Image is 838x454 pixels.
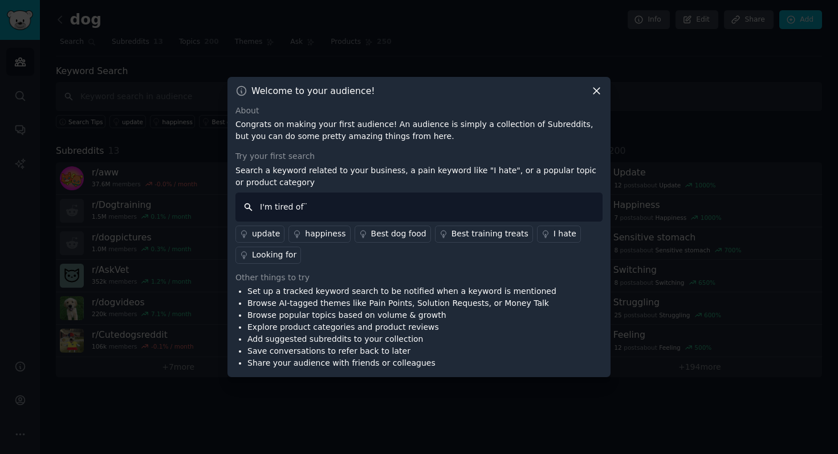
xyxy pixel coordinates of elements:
li: Browse popular topics based on volume & growth [247,309,556,321]
div: About [235,105,603,117]
div: happiness [305,228,345,240]
a: I hate [537,226,581,243]
a: Best dog food [355,226,431,243]
div: I hate [554,228,576,240]
li: Save conversations to refer back to later [247,345,556,357]
input: Keyword search in audience [235,193,603,222]
div: Looking for [252,249,296,261]
h3: Welcome to your audience! [251,85,375,97]
a: happiness [288,226,350,243]
li: Share your audience with friends or colleagues [247,357,556,369]
a: Looking for [235,247,301,264]
div: Try your first search [235,150,603,162]
p: Congrats on making your first audience! An audience is simply a collection of Subreddits, but you... [235,118,603,142]
li: Add suggested subreddits to your collection [247,333,556,345]
li: Browse AI-tagged themes like Pain Points, Solution Requests, or Money Talk [247,297,556,309]
li: Explore product categories and product reviews [247,321,556,333]
p: Search a keyword related to your business, a pain keyword like "I hate", or a popular topic or pr... [235,165,603,189]
div: update [252,228,280,240]
li: Set up a tracked keyword search to be notified when a keyword is mentioned [247,285,556,297]
div: Best dog food [371,228,426,240]
a: update [235,226,284,243]
div: Best training treats [451,228,528,240]
div: Other things to try [235,272,603,284]
a: Best training treats [435,226,533,243]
